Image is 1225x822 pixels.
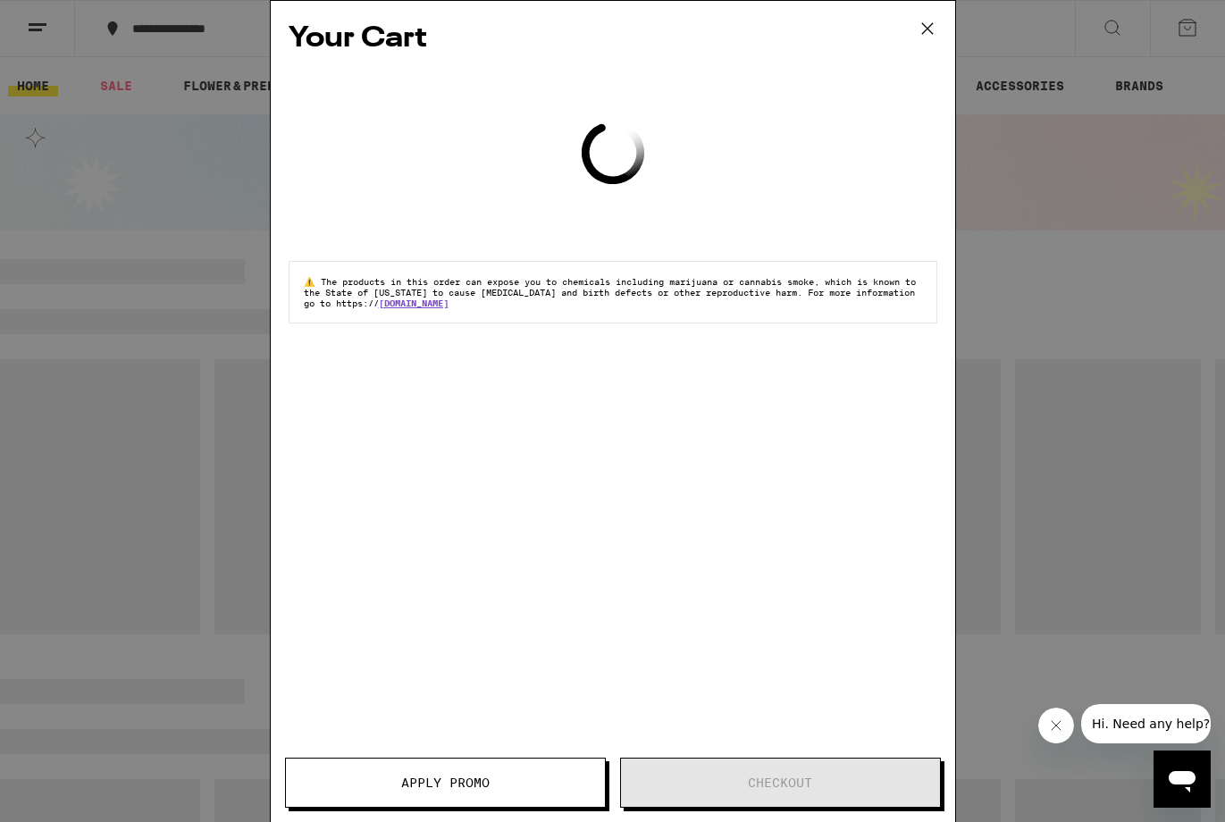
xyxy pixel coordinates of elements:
span: Checkout [748,776,812,789]
iframe: Close message [1038,708,1074,743]
iframe: Button to launch messaging window [1154,751,1211,808]
span: ⚠️ [304,276,321,287]
span: Apply Promo [401,776,490,789]
button: Apply Promo [285,758,606,808]
a: [DOMAIN_NAME] [379,298,449,308]
button: Checkout [620,758,941,808]
iframe: Message from company [1081,704,1211,743]
span: The products in this order can expose you to chemicals including marijuana or cannabis smoke, whi... [304,276,916,308]
h2: Your Cart [289,19,937,59]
